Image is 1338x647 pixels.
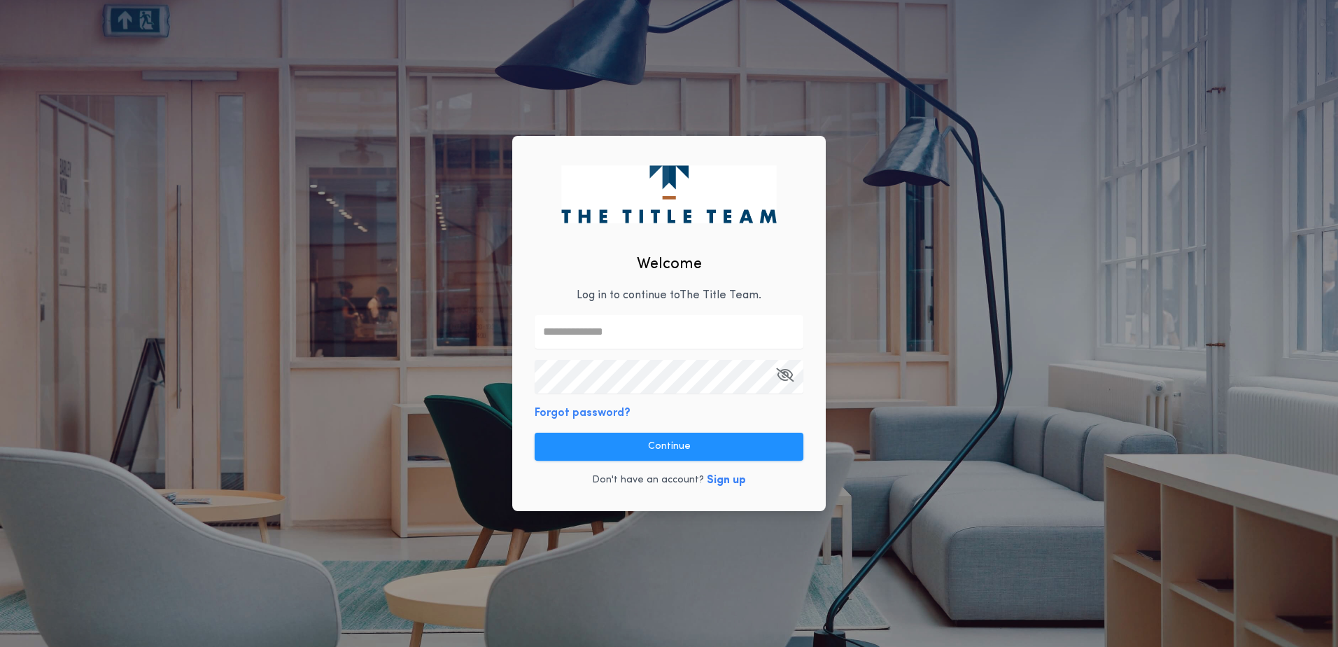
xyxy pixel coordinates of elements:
[637,253,702,276] h2: Welcome
[707,472,746,489] button: Sign up
[561,165,776,223] img: logo
[535,433,803,461] button: Continue
[592,473,704,487] p: Don't have an account?
[535,405,631,422] button: Forgot password?
[577,287,761,304] p: Log in to continue to The Title Team .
